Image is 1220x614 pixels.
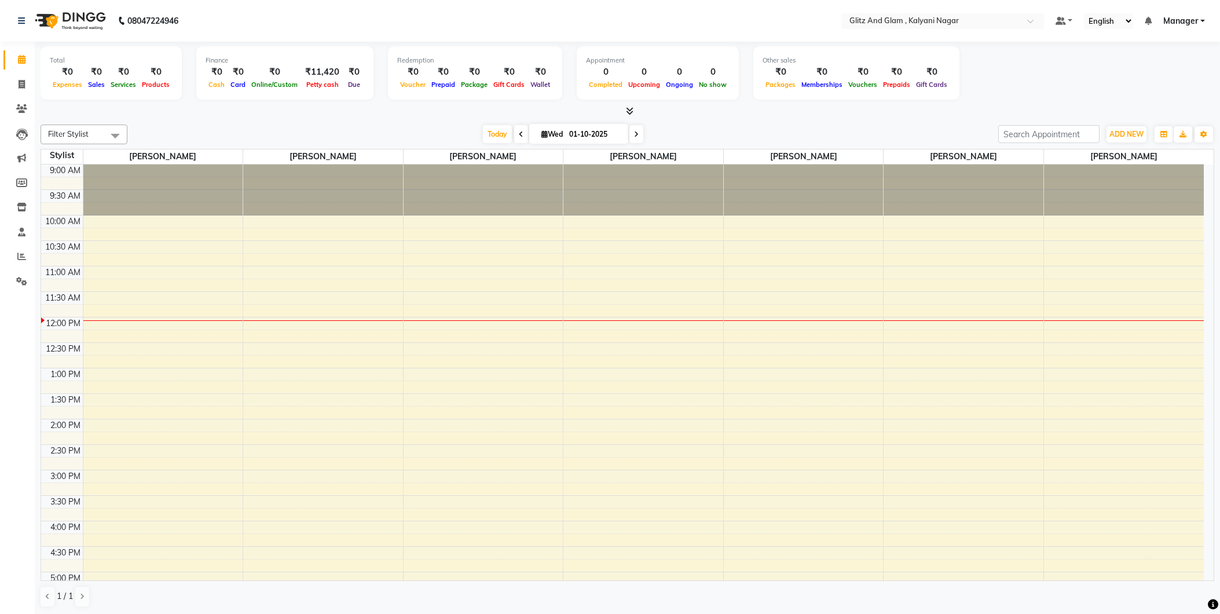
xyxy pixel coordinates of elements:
[48,445,83,457] div: 2:30 PM
[998,125,1100,143] input: Search Appointment
[228,81,248,89] span: Card
[586,56,730,65] div: Appointment
[880,65,913,79] div: ₹0
[483,125,512,143] span: Today
[48,419,83,432] div: 2:00 PM
[913,81,950,89] span: Gift Cards
[397,81,428,89] span: Voucher
[586,81,625,89] span: Completed
[139,65,173,79] div: ₹0
[48,394,83,406] div: 1:30 PM
[880,81,913,89] span: Prepaids
[43,215,83,228] div: 10:00 AM
[458,65,490,79] div: ₹0
[248,65,301,79] div: ₹0
[243,149,403,164] span: [PERSON_NAME]
[404,149,563,164] span: [PERSON_NAME]
[30,5,109,37] img: logo
[763,65,798,79] div: ₹0
[43,241,83,253] div: 10:30 AM
[884,149,1043,164] span: [PERSON_NAME]
[798,65,845,79] div: ₹0
[43,343,83,355] div: 12:30 PM
[763,56,950,65] div: Other sales
[527,65,553,79] div: ₹0
[845,65,880,79] div: ₹0
[85,65,108,79] div: ₹0
[43,292,83,304] div: 11:30 AM
[48,129,89,138] span: Filter Stylist
[625,81,663,89] span: Upcoming
[47,165,83,177] div: 9:00 AM
[206,81,228,89] span: Cash
[303,81,342,89] span: Petty cash
[48,470,83,483] div: 3:00 PM
[527,81,553,89] span: Wallet
[428,65,458,79] div: ₹0
[344,65,364,79] div: ₹0
[248,81,301,89] span: Online/Custom
[139,81,173,89] span: Products
[1044,149,1204,164] span: [PERSON_NAME]
[538,130,566,138] span: Wed
[563,149,723,164] span: [PERSON_NAME]
[48,521,83,533] div: 4:00 PM
[663,81,696,89] span: Ongoing
[696,81,730,89] span: No show
[48,368,83,381] div: 1:00 PM
[490,65,527,79] div: ₹0
[50,65,85,79] div: ₹0
[57,590,73,602] span: 1 / 1
[913,65,950,79] div: ₹0
[345,81,363,89] span: Due
[724,149,884,164] span: [PERSON_NAME]
[458,81,490,89] span: Package
[206,56,364,65] div: Finance
[490,81,527,89] span: Gift Cards
[763,81,798,89] span: Packages
[85,81,108,89] span: Sales
[397,56,553,65] div: Redemption
[1107,126,1146,142] button: ADD NEW
[83,149,243,164] span: [PERSON_NAME]
[228,65,248,79] div: ₹0
[108,65,139,79] div: ₹0
[47,190,83,202] div: 9:30 AM
[625,65,663,79] div: 0
[43,266,83,279] div: 11:00 AM
[1163,15,1198,27] span: Manager
[48,547,83,559] div: 4:30 PM
[301,65,344,79] div: ₹11,420
[696,65,730,79] div: 0
[566,126,624,143] input: 2025-10-01
[663,65,696,79] div: 0
[41,149,83,162] div: Stylist
[798,81,845,89] span: Memberships
[586,65,625,79] div: 0
[206,65,228,79] div: ₹0
[428,81,458,89] span: Prepaid
[48,572,83,584] div: 5:00 PM
[50,56,173,65] div: Total
[43,317,83,330] div: 12:00 PM
[1109,130,1144,138] span: ADD NEW
[108,81,139,89] span: Services
[50,81,85,89] span: Expenses
[845,81,880,89] span: Vouchers
[48,496,83,508] div: 3:30 PM
[397,65,428,79] div: ₹0
[127,5,178,37] b: 08047224946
